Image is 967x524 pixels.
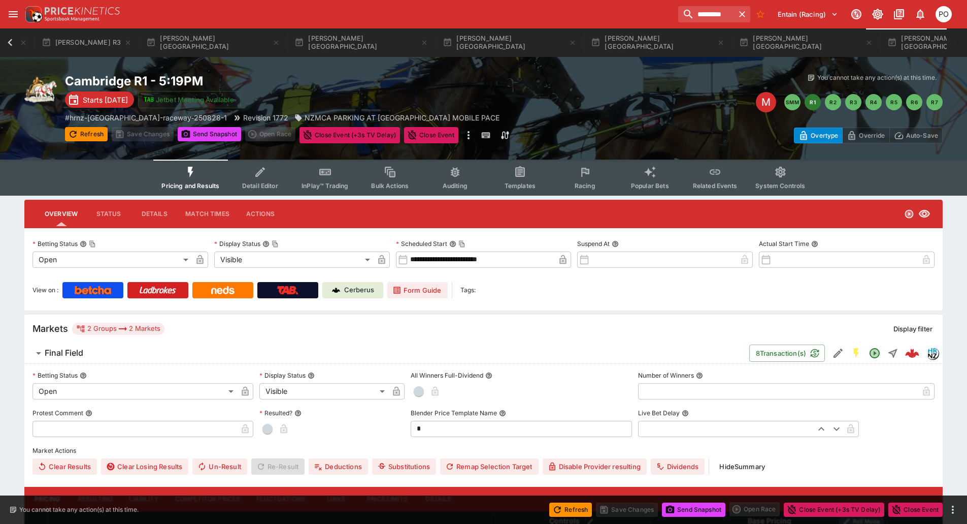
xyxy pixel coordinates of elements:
[842,128,889,143] button: Override
[458,240,465,248] button: Copy To Clipboard
[214,252,374,268] div: Visible
[262,240,270,248] button: Display StatusCopy To Clipboard
[121,487,166,511] button: Liability
[140,28,286,57] button: [PERSON_NAME][GEOGRAPHIC_DATA]
[4,5,22,23] button: open drawer
[404,127,458,143] button: Close Event
[138,91,241,108] button: Jetbet Meeting Available
[45,17,99,21] img: Sportsbook Management
[906,130,938,141] p: Auto-Save
[886,94,902,110] button: R5
[485,372,492,379] button: All Winners Full-Dividend
[277,286,298,294] img: TabNZ
[83,95,128,105] p: Starts [DATE]
[22,4,43,24] img: PriceKinetics Logo
[752,6,769,22] button: No Bookmarks
[65,73,504,89] h2: Copy To Clipboard
[462,127,475,143] button: more
[638,371,694,380] p: Number of Winners
[251,458,305,475] span: Re-Result
[139,286,176,294] img: Ladbrokes
[192,458,247,475] button: Un-Result
[371,182,409,190] span: Bulk Actions
[869,5,887,23] button: Toggle light/dark mode
[248,487,313,511] button: Fluctuations
[32,371,78,380] p: Betting Status
[80,240,87,248] button: Betting StatusCopy To Clipboard
[887,321,939,337] button: Display filter
[153,160,813,196] div: Event type filters
[32,458,97,475] button: Clear Results
[411,371,483,380] p: All Winners Full-Dividend
[272,240,279,248] button: Copy To Clipboard
[32,383,237,399] div: Open
[32,443,935,458] label: Market Actions
[32,252,192,268] div: Open
[32,282,58,298] label: View on :
[211,286,234,294] img: Neds
[794,128,843,143] button: Overtype
[259,383,388,399] div: Visible
[288,28,435,57] button: [PERSON_NAME][GEOGRAPHIC_DATA]
[865,344,884,362] button: Open
[811,240,818,248] button: Actual Start Time
[24,73,57,106] img: harness_racing.png
[729,502,780,516] div: split button
[499,410,506,417] button: Blender Price Template Name
[926,347,939,359] div: hrnz
[309,458,368,475] button: Deductions
[847,344,865,362] button: SGM Enabled
[305,112,499,123] p: NZMCA PARKING AT [GEOGRAPHIC_DATA] MOBILE PACE
[313,487,359,511] button: Links
[543,458,647,475] button: Disable Provider resulting
[24,487,70,511] button: Pricing
[65,127,108,141] button: Refresh
[177,202,238,226] button: Match Times
[755,182,805,190] span: System Controls
[651,458,705,475] button: Dividends
[131,202,177,226] button: Details
[80,372,87,379] button: Betting Status
[299,127,400,143] button: Close Event (+3s TV Delay)
[372,458,436,475] button: Substitutions
[549,503,592,517] button: Refresh
[577,239,610,248] p: Suspend At
[784,94,801,110] button: SMM
[890,5,908,23] button: Documentation
[359,487,416,511] button: Price Limits
[682,410,689,417] button: Live Bet Delay
[411,409,497,417] p: Blender Price Template Name
[416,487,461,511] button: Details
[926,94,943,110] button: R7
[772,6,844,22] button: Select Tenant
[784,94,943,110] nav: pagination navigation
[144,95,154,105] img: jetbet-logo.svg
[612,240,619,248] button: Suspend At
[784,503,884,517] button: Close Event (+3s TV Delay)
[585,28,731,57] button: [PERSON_NAME][GEOGRAPHIC_DATA]
[825,94,841,110] button: R2
[89,240,96,248] button: Copy To Clipboard
[904,209,914,219] svg: Open
[884,344,902,362] button: Straight
[927,348,938,359] img: hrnz
[32,323,68,334] h5: Markets
[322,282,383,298] a: Cerberus
[302,182,348,190] span: InPlay™ Trading
[869,347,881,359] svg: Open
[242,182,278,190] span: Detail Editor
[332,286,340,294] img: Cerberus
[905,346,919,360] div: c19b984f-1071-4770-9a60-2e38572bca3e
[905,346,919,360] img: logo-cerberus--red.svg
[449,240,456,248] button: Scheduled StartCopy To Clipboard
[889,128,943,143] button: Auto-Save
[733,28,879,57] button: [PERSON_NAME][GEOGRAPHIC_DATA]
[396,239,447,248] p: Scheduled Start
[45,7,120,15] img: PriceKinetics
[756,92,776,112] div: Edit Meeting
[713,458,771,475] button: HideSummary
[575,182,595,190] span: Racing
[811,130,838,141] p: Overtype
[161,182,219,190] span: Pricing and Results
